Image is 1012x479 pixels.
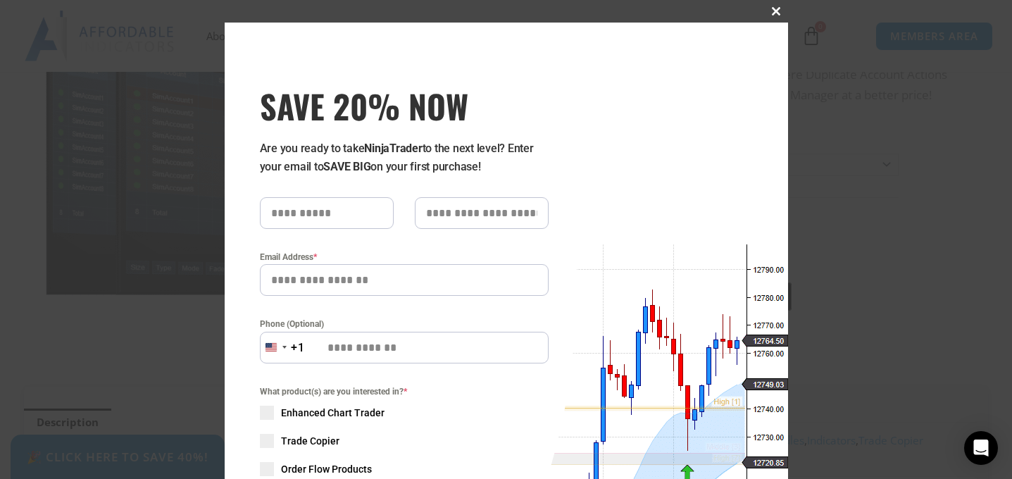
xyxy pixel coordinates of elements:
[281,434,339,448] span: Trade Copier
[291,339,305,357] div: +1
[260,385,549,399] span: What product(s) are you interested in?
[260,139,549,176] p: Are you ready to take to the next level? Enter your email to on your first purchase!
[260,317,549,331] label: Phone (Optional)
[260,406,549,420] label: Enhanced Chart Trader
[260,462,549,476] label: Order Flow Products
[260,434,549,448] label: Trade Copier
[260,250,549,264] label: Email Address
[260,332,305,363] button: Selected country
[281,406,385,420] span: Enhanced Chart Trader
[364,142,422,155] strong: NinjaTrader
[964,431,998,465] div: Open Intercom Messenger
[260,86,549,125] h3: SAVE 20% NOW
[281,462,372,476] span: Order Flow Products
[323,160,370,173] strong: SAVE BIG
